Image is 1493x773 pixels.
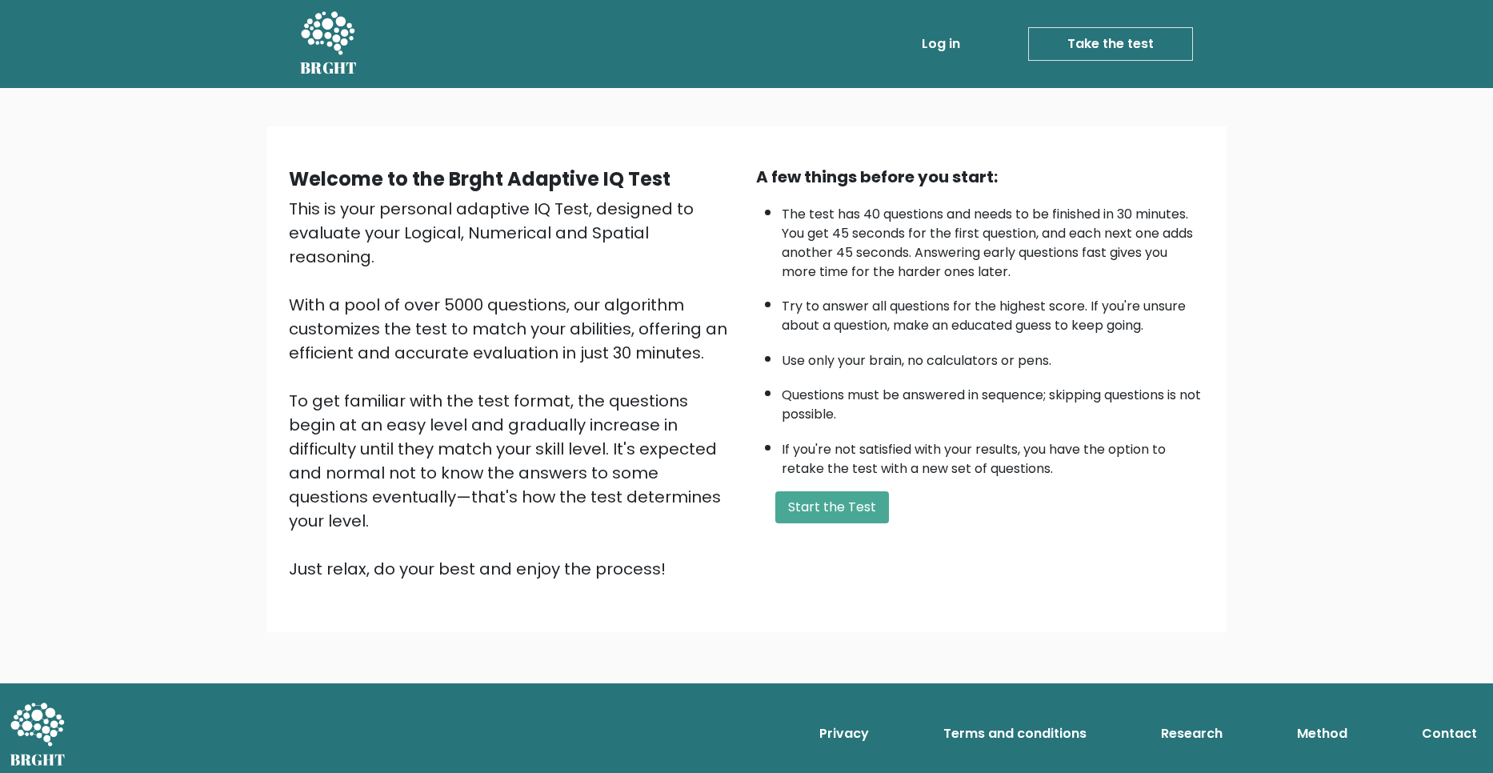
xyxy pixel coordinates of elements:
[1291,718,1354,750] a: Method
[1155,718,1229,750] a: Research
[289,197,737,581] div: This is your personal adaptive IQ Test, designed to evaluate your Logical, Numerical and Spatial ...
[937,718,1093,750] a: Terms and conditions
[782,378,1204,424] li: Questions must be answered in sequence; skipping questions is not possible.
[915,28,967,60] a: Log in
[300,58,358,78] h5: BRGHT
[775,491,889,523] button: Start the Test
[782,343,1204,370] li: Use only your brain, no calculators or pens.
[1028,27,1193,61] a: Take the test
[300,6,358,82] a: BRGHT
[782,289,1204,335] li: Try to answer all questions for the highest score. If you're unsure about a question, make an edu...
[756,165,1204,189] div: A few things before you start:
[1415,718,1483,750] a: Contact
[782,432,1204,479] li: If you're not satisfied with your results, you have the option to retake the test with a new set ...
[289,166,670,192] b: Welcome to the Brght Adaptive IQ Test
[813,718,875,750] a: Privacy
[782,197,1204,282] li: The test has 40 questions and needs to be finished in 30 minutes. You get 45 seconds for the firs...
